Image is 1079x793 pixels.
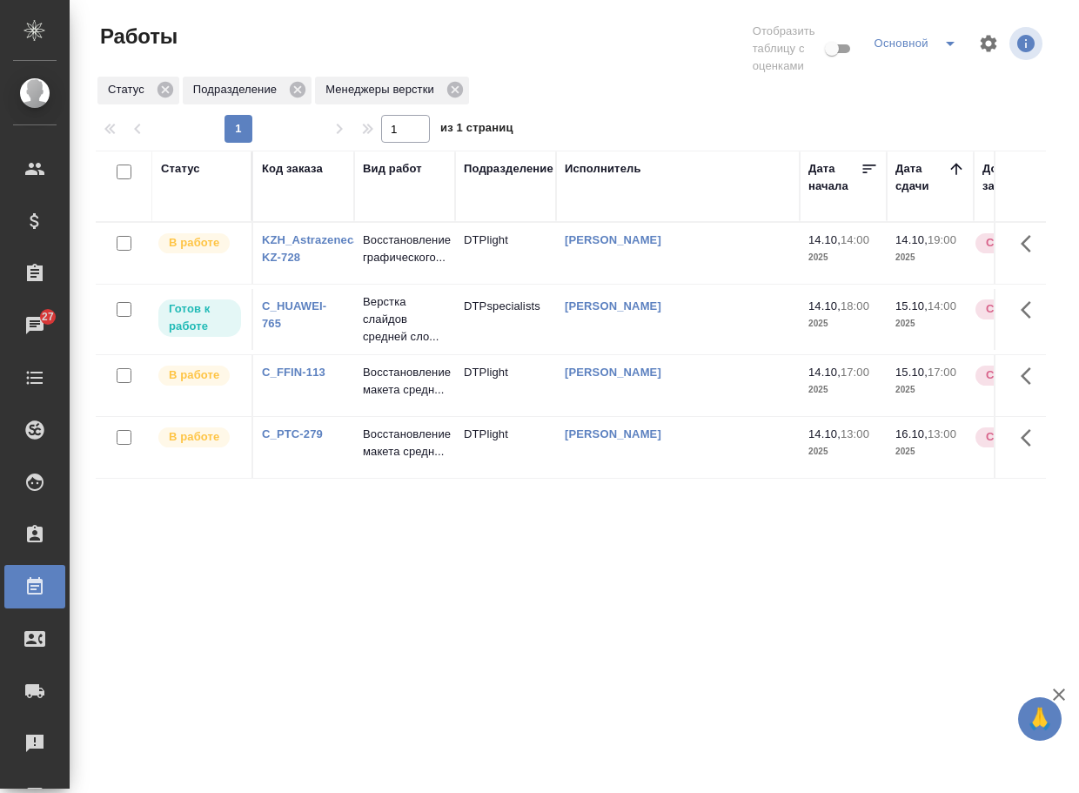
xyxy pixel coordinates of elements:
[1025,701,1055,737] span: 🙏
[808,381,878,399] p: 2025
[895,299,928,312] p: 15.10,
[895,315,965,333] p: 2025
[363,426,446,460] p: Восстановление макета средн...
[1018,697,1062,741] button: 🙏
[464,160,553,178] div: Подразделение
[968,23,1009,64] span: Настроить таблицу
[565,233,661,246] a: [PERSON_NAME]
[895,160,948,195] div: Дата сдачи
[928,299,956,312] p: 14:00
[169,428,219,446] p: В работе
[565,299,661,312] a: [PERSON_NAME]
[97,77,179,104] div: Статус
[753,23,822,75] span: Отобразить таблицу с оценками
[262,160,323,178] div: Код заказа
[1010,355,1052,397] button: Здесь прячутся важные кнопки
[183,77,312,104] div: Подразделение
[262,233,364,264] a: KZH_Astrazeneca-KZ-728
[315,77,469,104] div: Менеджеры верстки
[808,233,841,246] p: 14.10,
[841,427,869,440] p: 13:00
[157,426,243,449] div: Исполнитель выполняет работу
[96,23,178,50] span: Работы
[363,364,446,399] p: Восстановление макета средн...
[808,315,878,333] p: 2025
[157,298,243,339] div: Исполнитель может приступить к работе
[1010,417,1052,459] button: Здесь прячутся важные кнопки
[895,427,928,440] p: 16.10,
[455,417,556,478] td: DTPlight
[928,366,956,379] p: 17:00
[565,366,661,379] a: [PERSON_NAME]
[986,234,1038,252] p: Срочный
[31,308,64,326] span: 27
[565,160,641,178] div: Исполнитель
[808,160,861,195] div: Дата начала
[262,299,326,330] a: C_HUAWEI-765
[808,443,878,460] p: 2025
[1010,289,1052,331] button: Здесь прячутся важные кнопки
[455,223,556,284] td: DTPlight
[808,427,841,440] p: 14.10,
[986,428,1038,446] p: Срочный
[4,304,65,347] a: 27
[262,366,325,379] a: C_FFIN-113
[363,293,446,346] p: Верстка слайдов средней сло...
[169,300,231,335] p: Готов к работе
[157,232,243,255] div: Исполнитель выполняет работу
[895,443,965,460] p: 2025
[869,30,968,57] div: split button
[262,427,323,440] a: C_PTC-279
[169,366,219,384] p: В работе
[565,427,661,440] a: [PERSON_NAME]
[108,81,151,98] p: Статус
[455,355,556,416] td: DTPlight
[363,160,422,178] div: Вид работ
[986,300,1038,318] p: Срочный
[808,299,841,312] p: 14.10,
[157,364,243,387] div: Исполнитель выполняет работу
[1010,223,1052,265] button: Здесь прячутся важные кнопки
[363,232,446,266] p: Восстановление графического...
[895,233,928,246] p: 14.10,
[161,160,200,178] div: Статус
[928,233,956,246] p: 19:00
[325,81,440,98] p: Менеджеры верстки
[455,289,556,350] td: DTPspecialists
[928,427,956,440] p: 13:00
[895,381,965,399] p: 2025
[193,81,283,98] p: Подразделение
[986,366,1038,384] p: Срочный
[841,233,869,246] p: 14:00
[895,249,965,266] p: 2025
[895,366,928,379] p: 15.10,
[841,366,869,379] p: 17:00
[440,118,513,143] span: из 1 страниц
[841,299,869,312] p: 18:00
[982,160,1074,195] div: Доп. статус заказа
[808,249,878,266] p: 2025
[808,366,841,379] p: 14.10,
[169,234,219,252] p: В работе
